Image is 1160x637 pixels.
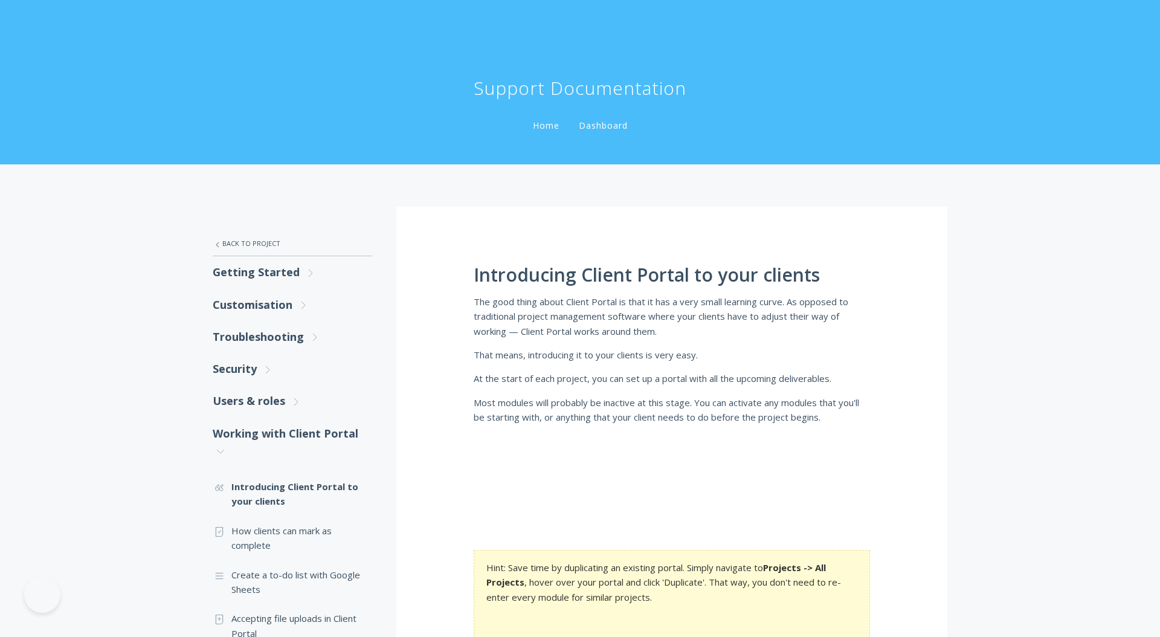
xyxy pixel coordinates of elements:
[474,294,870,338] p: The good thing about Client Portal is that it has a very small learning curve. As opposed to trad...
[474,348,870,362] p: That means, introducing it to your clients is very easy.
[213,472,372,516] a: Introducing Client Portal to your clients
[213,256,372,288] a: Getting Started
[474,265,870,285] h1: Introducing Client Portal to your clients
[213,418,372,468] a: Working with Client Portal
[213,516,372,560] a: How clients can mark as complete
[213,321,372,353] a: Troubleshooting
[530,120,562,131] a: Home
[474,433,870,540] img: svg+xml;nitro-empty-id=MTQxNjoxNjA=-1;base64,PHN2ZyB2aWV3Qm94PSIwIDAgMjA1NiA1NTYiIHdpZHRoPSIyMDU2...
[474,76,686,100] h1: Support Documentation
[486,604,649,636] img: svg+xml;nitro-empty-id=MTQxNzo0MzE=-1;base64,PHN2ZyB2aWV3Qm94PSIwIDAgMjcwIDUyIiB3aWR0aD0iMjcwIiBo...
[213,560,372,604] a: Create a to-do list with Google Sheets
[213,289,372,321] a: Customisation
[576,120,630,131] a: Dashboard
[24,577,60,613] iframe: Toggle Customer Support
[474,395,870,425] p: Most modules will probably be inactive at this stage. You can activate any modules that you'll be...
[213,385,372,417] a: Users & roles
[474,371,870,386] p: At the start of each project, you can set up a portal with all the upcoming deliverables.
[213,231,372,256] a: Back to Project
[213,353,372,385] a: Security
